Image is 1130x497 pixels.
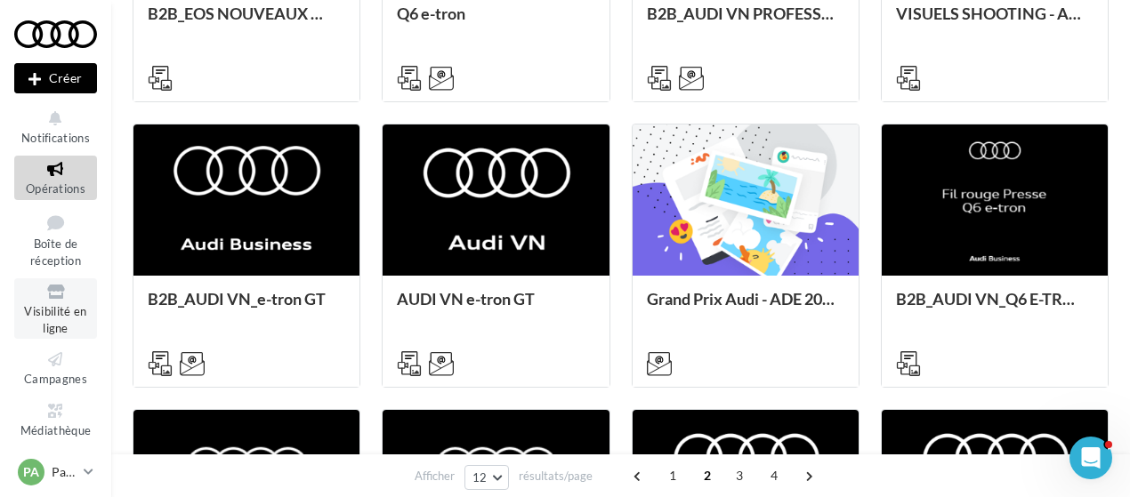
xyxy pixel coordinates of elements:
[14,207,97,272] a: Boîte de réception
[415,468,455,485] span: Afficher
[14,105,97,148] button: Notifications
[30,236,81,268] span: Boîte de réception
[519,468,593,485] span: résultats/page
[397,290,594,325] div: AUDI VN e-tron GT
[52,463,77,481] p: Partenaire Audi
[14,63,97,93] button: Créer
[647,4,844,40] div: B2B_AUDI VN PROFESSIONNELS TRANSPORT DE PERSONNES
[23,463,39,481] span: PA
[647,290,844,325] div: Grand Prix Audi - ADE 2025
[14,346,97,389] a: Campagnes
[397,4,594,40] div: Q6 e-tron
[693,461,722,490] span: 2
[14,455,97,489] a: PA Partenaire Audi
[14,156,97,199] a: Opérations
[760,461,788,490] span: 4
[148,4,345,40] div: B2B_EOS NOUVEAUX MODÈLES
[14,63,97,93] div: Nouvelle campagne
[24,372,87,386] span: Campagnes
[14,278,97,339] a: Visibilité en ligne
[20,423,92,437] span: Médiathèque
[21,131,90,145] span: Notifications
[148,290,345,325] div: B2B_AUDI VN_e-tron GT
[472,470,488,485] span: 12
[464,465,510,490] button: 12
[896,290,1094,325] div: B2B_AUDI VN_Q6 E-TRON
[26,181,85,196] span: Opérations
[725,461,754,490] span: 3
[1069,437,1112,479] iframe: Intercom live chat
[14,397,97,441] a: Médiathèque
[896,4,1094,40] div: VISUELS SHOOTING - AUDI SERVICE
[658,461,687,490] span: 1
[24,304,86,335] span: Visibilité en ligne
